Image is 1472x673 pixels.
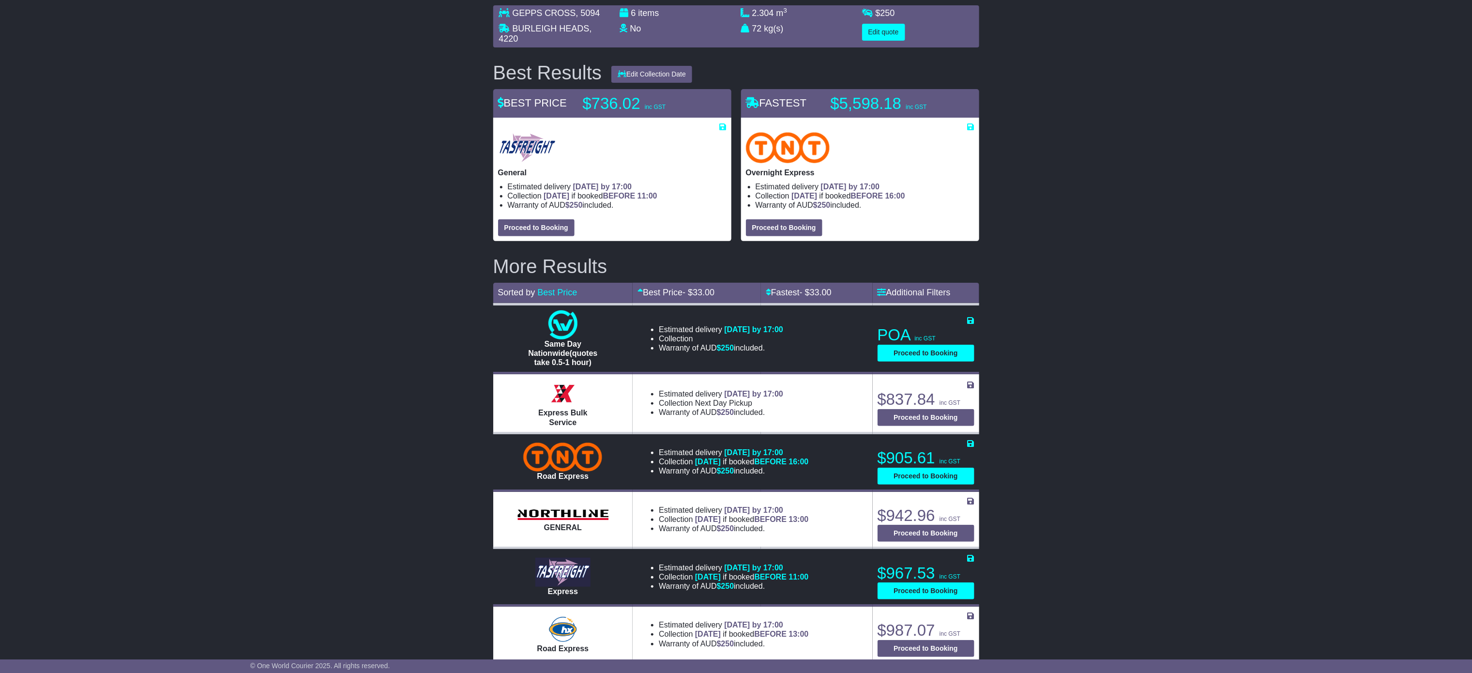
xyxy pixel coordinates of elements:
[940,516,960,522] span: inc GST
[754,573,787,581] span: BEFORE
[756,200,974,210] li: Warranty of AUD included.
[746,168,974,177] p: Overnight Express
[538,288,577,297] a: Best Price
[878,345,974,362] button: Proceed to Booking
[876,8,895,18] span: $
[659,572,808,581] li: Collection
[573,183,632,191] span: [DATE] by 17:00
[659,515,808,524] li: Collection
[878,564,974,583] p: $967.53
[878,525,974,542] button: Proceed to Booking
[789,573,809,581] span: 11:00
[800,288,832,297] span: - $
[659,524,808,533] li: Warranty of AUD included.
[695,515,808,523] span: if booked
[764,24,784,33] span: kg(s)
[813,201,831,209] span: $
[878,390,974,409] p: $837.84
[754,515,787,523] span: BEFORE
[547,615,579,644] img: Hunter Express: Road Express
[721,582,734,590] span: 250
[789,515,809,523] span: 13:00
[645,104,666,110] span: inc GST
[695,630,808,638] span: if booked
[878,640,974,657] button: Proceed to Booking
[683,288,714,297] span: - $
[831,94,952,113] p: $5,598.18
[724,390,783,398] span: [DATE] by 17:00
[724,564,783,572] span: [DATE] by 17:00
[717,524,734,533] span: $
[940,630,960,637] span: inc GST
[693,288,714,297] span: 33.00
[498,132,557,163] img: Tasfreight: General
[493,256,979,277] h2: More Results
[695,515,721,523] span: [DATE]
[659,334,783,343] li: Collection
[498,97,567,109] span: BEST PRICE
[611,66,692,83] button: Edit Collection Date
[746,132,830,163] img: TNT Domestic: Overnight Express
[659,343,783,352] li: Warranty of AUD included.
[535,558,591,587] img: Tasfreight: Express
[717,344,734,352] span: $
[515,506,611,523] img: Northline Distribution: GENERAL
[250,662,390,670] span: © One World Courier 2025. All rights reserved.
[766,288,832,297] a: Fastest- $33.00
[752,8,774,18] span: 2.304
[746,219,822,236] button: Proceed to Booking
[717,467,734,475] span: $
[717,582,734,590] span: $
[940,458,960,465] span: inc GST
[631,8,636,18] span: 6
[776,8,788,18] span: m
[513,8,576,18] span: GEPPS CROSS
[821,183,880,191] span: [DATE] by 17:00
[754,630,787,638] span: BEFORE
[659,505,808,515] li: Estimated delivery
[915,335,936,342] span: inc GST
[695,458,721,466] span: [DATE]
[721,467,734,475] span: 250
[488,62,607,83] div: Best Results
[724,325,783,334] span: [DATE] by 17:00
[878,582,974,599] button: Proceed to Booking
[878,506,974,525] p: $942.96
[583,94,704,113] p: $736.02
[724,448,783,457] span: [DATE] by 17:00
[659,457,808,466] li: Collection
[659,408,783,417] li: Warranty of AUD included.
[721,640,734,648] span: 250
[659,398,783,408] li: Collection
[721,408,734,416] span: 250
[851,192,883,200] span: BEFORE
[565,201,583,209] span: $
[498,288,535,297] span: Sorted by
[940,573,960,580] span: inc GST
[717,640,734,648] span: $
[659,563,808,572] li: Estimated delivery
[756,182,974,191] li: Estimated delivery
[544,192,657,200] span: if booked
[508,200,727,210] li: Warranty of AUD included.
[791,192,817,200] span: [DATE]
[498,168,727,177] p: General
[544,523,582,532] span: GENERAL
[784,7,788,14] sup: 3
[695,573,808,581] span: if booked
[659,389,783,398] li: Estimated delivery
[906,104,926,110] span: inc GST
[637,192,657,200] span: 11:00
[576,8,600,18] span: , 5094
[810,288,832,297] span: 33.00
[724,621,783,629] span: [DATE] by 17:00
[695,458,808,466] span: if booked
[513,24,590,33] span: BURLEIGH HEADS
[789,630,809,638] span: 13:00
[528,340,597,367] span: Same Day Nationwide(quotes take 0.5-1 hour)
[878,325,974,345] p: POA
[721,524,734,533] span: 250
[940,399,960,406] span: inc GST
[659,620,808,629] li: Estimated delivery
[659,581,808,591] li: Warranty of AUD included.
